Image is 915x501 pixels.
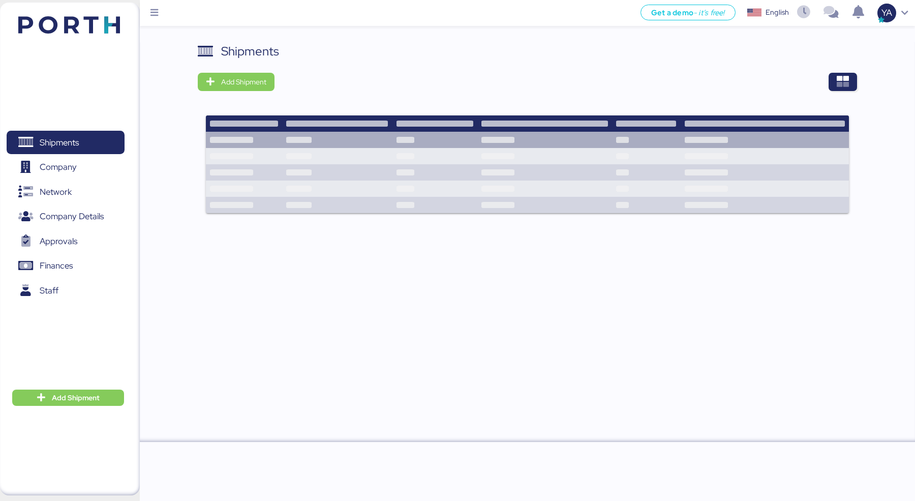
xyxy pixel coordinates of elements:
[12,390,124,406] button: Add Shipment
[221,42,279,61] div: Shipments
[40,234,77,249] span: Approvals
[52,392,100,404] span: Add Shipment
[40,209,104,224] span: Company Details
[198,73,274,91] button: Add Shipment
[7,131,125,154] a: Shipments
[766,7,789,18] div: English
[40,135,79,150] span: Shipments
[7,156,125,179] a: Company
[7,279,125,302] a: Staff
[7,254,125,278] a: Finances
[146,5,163,22] button: Menu
[7,229,125,253] a: Approvals
[7,205,125,228] a: Company Details
[881,6,892,19] span: YA
[7,180,125,203] a: Network
[40,185,72,199] span: Network
[40,160,77,174] span: Company
[40,283,58,298] span: Staff
[40,258,73,273] span: Finances
[221,76,266,88] span: Add Shipment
